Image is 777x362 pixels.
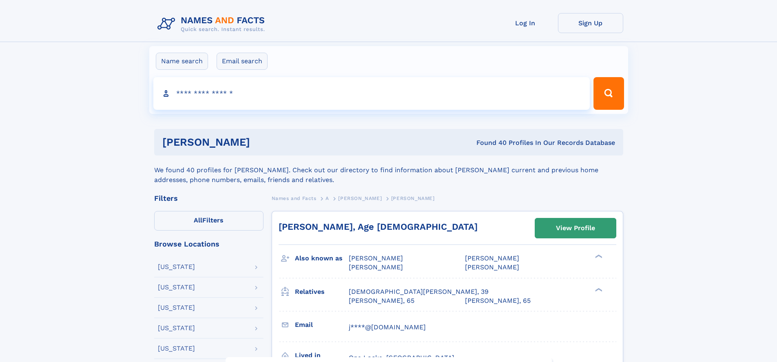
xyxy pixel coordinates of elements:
[158,264,195,270] div: [US_STATE]
[325,195,329,201] span: A
[325,193,329,203] a: A
[349,287,489,296] a: [DEMOGRAPHIC_DATA][PERSON_NAME], 39
[535,218,616,238] a: View Profile
[593,254,603,259] div: ❯
[162,137,363,147] h1: [PERSON_NAME]
[558,13,623,33] a: Sign Up
[154,13,272,35] img: Logo Names and Facts
[279,222,478,232] a: [PERSON_NAME], Age [DEMOGRAPHIC_DATA]
[217,53,268,70] label: Email search
[158,325,195,331] div: [US_STATE]
[194,216,202,224] span: All
[556,219,595,238] div: View Profile
[295,318,349,332] h3: Email
[154,211,263,231] label: Filters
[295,285,349,299] h3: Relatives
[465,263,519,271] span: [PERSON_NAME]
[349,296,414,305] a: [PERSON_NAME], 65
[349,263,403,271] span: [PERSON_NAME]
[363,138,615,147] div: Found 40 Profiles In Our Records Database
[349,354,454,362] span: Opa Locka, [GEOGRAPHIC_DATA]
[272,193,317,203] a: Names and Facts
[465,296,531,305] a: [PERSON_NAME], 65
[349,254,403,262] span: [PERSON_NAME]
[158,284,195,291] div: [US_STATE]
[493,13,558,33] a: Log In
[154,195,263,202] div: Filters
[338,193,382,203] a: [PERSON_NAME]
[593,287,603,292] div: ❯
[593,77,624,110] button: Search Button
[338,195,382,201] span: [PERSON_NAME]
[465,254,519,262] span: [PERSON_NAME]
[391,195,435,201] span: [PERSON_NAME]
[153,77,590,110] input: search input
[154,155,623,185] div: We found 40 profiles for [PERSON_NAME]. Check out our directory to find information about [PERSON...
[156,53,208,70] label: Name search
[158,304,195,311] div: [US_STATE]
[154,240,263,248] div: Browse Locations
[158,345,195,352] div: [US_STATE]
[295,251,349,265] h3: Also known as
